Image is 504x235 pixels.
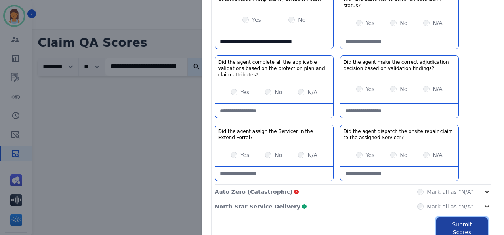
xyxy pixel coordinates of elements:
label: N/A [307,151,317,159]
label: N/A [433,19,443,27]
label: No [275,88,282,96]
label: Yes [241,151,250,159]
label: Yes [241,88,250,96]
label: Mark all as "N/A" [427,188,473,196]
label: N/A [307,88,317,96]
label: N/A [433,151,443,159]
h3: Did the agent make the correct adjudication decision based on validation findings? [344,59,455,72]
label: Yes [366,151,375,159]
label: Yes [252,16,261,24]
h3: Did the agent assign the Servicer in the Extend Portal? [218,128,330,141]
label: Mark all as "N/A" [427,203,473,210]
h3: Did the agent complete all the applicable validations based on the protection plan and claim attr... [218,59,330,78]
label: No [298,16,305,24]
h3: Did the agent dispatch the onsite repair claim to the assigned Servicer? [344,128,455,141]
label: Yes [366,19,375,27]
label: No [400,19,407,27]
p: North Star Service Delivery [215,203,300,210]
p: Auto Zero (Catastrophic) [215,188,292,196]
label: No [400,151,407,159]
label: Yes [366,85,375,93]
label: No [400,85,407,93]
label: N/A [433,85,443,93]
label: No [275,151,282,159]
